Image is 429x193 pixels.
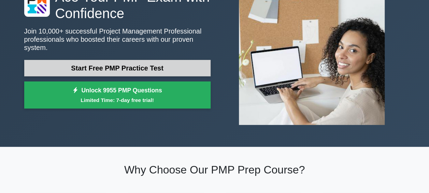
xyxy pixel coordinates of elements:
[24,81,211,109] a: Unlock 9955 PMP QuestionsLimited Time: 7-day free trial!
[24,60,211,76] a: Start Free PMP Practice Test
[24,27,211,52] p: Join 10,000+ successful Project Management Professional professionals who boosted their careers w...
[33,96,202,104] small: Limited Time: 7-day free trial!
[24,163,405,176] h2: Why Choose Our PMP Prep Course?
